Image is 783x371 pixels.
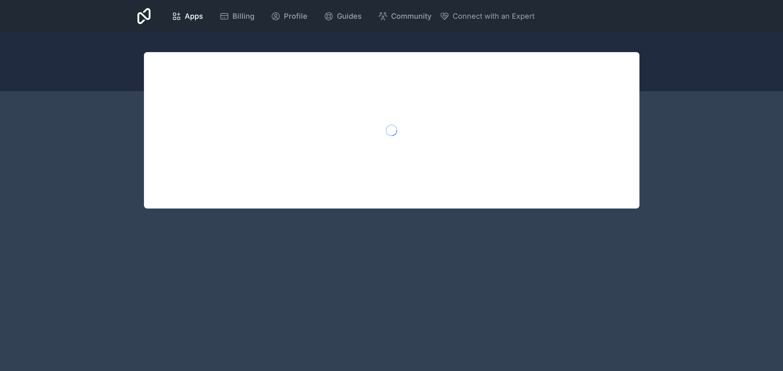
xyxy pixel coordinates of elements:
button: Connect with an Expert [440,11,535,22]
span: Apps [185,11,203,22]
a: Billing [213,7,261,25]
span: Community [391,11,431,22]
span: Profile [284,11,307,22]
a: Guides [317,7,368,25]
span: Connect with an Expert [453,11,535,22]
span: Guides [337,11,362,22]
span: Billing [232,11,254,22]
a: Community [372,7,438,25]
a: Profile [264,7,314,25]
a: Apps [165,7,210,25]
